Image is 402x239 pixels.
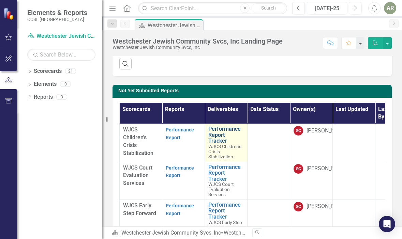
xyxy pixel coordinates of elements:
[294,202,303,211] div: SC
[208,126,244,144] a: Performance Report Tracker
[27,17,87,22] small: CCSI: [GEOGRAPHIC_DATA]
[205,162,248,200] td: Double-Click to Edit Right Click for Context Menu
[65,68,76,74] div: 21
[113,37,283,45] div: Westchester Jewish Community Svcs, Inc Landing Page
[27,49,95,61] input: Search Below...
[208,144,241,159] span: WJCS Children's Crisis Stabilization
[123,202,156,217] span: WJCS Early Step Forward
[27,32,95,40] a: Westchester Jewish Community Svcs, Inc
[379,216,395,232] div: Open Intercom Messenger
[208,202,244,220] a: Performance Report Tracker
[307,203,347,210] div: [PERSON_NAME]
[148,21,201,30] div: Westchester Jewish Community Svcs, Inc Landing Page
[384,2,396,14] button: AR
[138,2,287,14] input: Search ClearPoint...
[251,3,285,13] button: Search
[248,162,290,200] td: Double-Click to Edit
[261,5,276,11] span: Search
[118,88,388,93] h3: Not Yet Submitted Reports
[166,165,194,178] a: Performance Report
[248,124,290,162] td: Double-Click to Edit
[307,165,347,173] div: [PERSON_NAME]
[27,9,87,17] span: Elements & Reports
[224,229,358,236] div: Westchester Jewish Community Svcs, Inc Landing Page
[205,200,248,232] td: Double-Click to Edit Right Click for Context Menu
[123,126,153,156] span: WJCS Children's Crisis Stabilization
[166,203,194,216] a: Performance Report
[121,229,221,236] a: Westchester Jewish Community Svcs, Inc
[208,164,244,182] a: Performance Report Tracker
[123,164,152,187] span: WJCS Court Evaluation Services
[166,127,194,140] a: Performance Report
[307,2,347,14] button: [DATE]-25
[248,200,290,232] td: Double-Click to Edit
[56,94,67,100] div: 3
[113,45,283,50] div: Westchester Jewish Community Svcs, Inc
[208,220,242,230] span: WJCS Early Step Forward
[309,4,345,13] div: [DATE]-25
[294,164,303,174] div: SC
[60,81,71,87] div: 0
[294,126,303,136] div: SC
[34,80,57,88] a: Elements
[34,67,62,75] a: Scorecards
[307,127,347,135] div: [PERSON_NAME]
[112,229,247,237] div: »
[205,124,248,162] td: Double-Click to Edit Right Click for Context Menu
[34,93,53,101] a: Reports
[208,181,234,197] span: WJCS Court Evaluation Services
[3,8,15,20] img: ClearPoint Strategy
